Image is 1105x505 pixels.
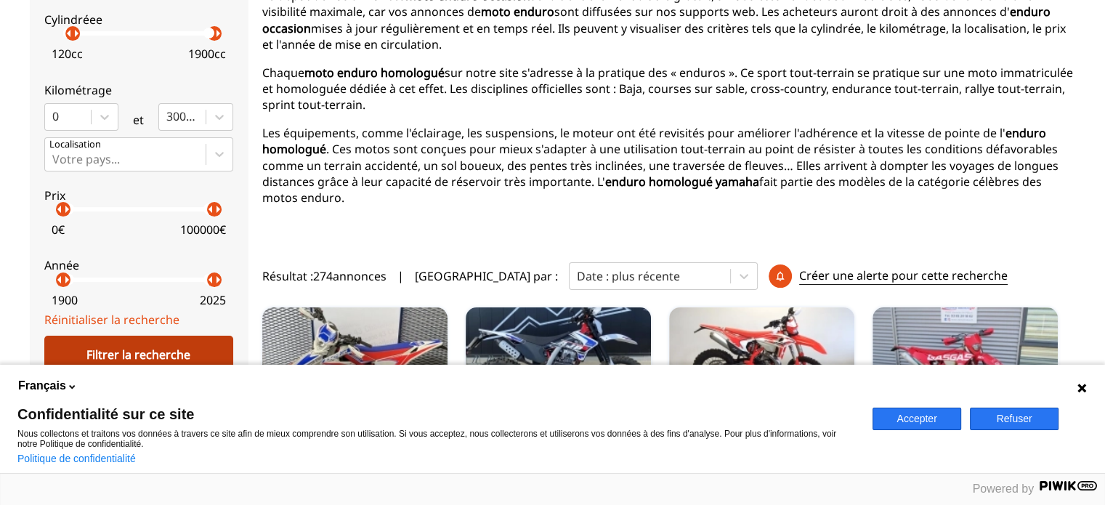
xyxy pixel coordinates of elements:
p: 1900 cc [188,46,226,62]
strong: enduro occasion [262,4,1051,36]
p: Nous collectons et traitons vos données à travers ce site afin de mieux comprendre son utilisatio... [17,429,855,449]
p: Année [44,257,233,273]
p: [GEOGRAPHIC_DATA] par : [415,268,558,284]
div: Filtrer la recherche [44,336,233,373]
p: Créer une alerte pour cette recherche [799,267,1008,284]
p: arrow_right [58,271,76,288]
p: 120 cc [52,46,83,62]
span: Confidentialité sur ce site [17,407,855,421]
span: Powered by [973,482,1035,495]
p: 2025 [200,292,226,308]
p: arrow_left [60,25,78,42]
a: BETA XTRAINER 30043 [262,307,448,416]
p: arrow_right [209,201,227,218]
p: arrow_right [68,25,85,42]
p: arrow_left [202,25,219,42]
p: et [133,112,144,128]
input: 0 [52,110,55,123]
p: Cylindréee [44,12,233,28]
img: AJP SPR 125 ENDURO [466,307,651,416]
strong: moto enduro homologué [304,65,445,81]
a: Réinitialiser la recherche [44,312,179,328]
strong: enduro homologué [262,125,1046,157]
span: | [397,268,404,284]
a: GASGAS EC 30071 [873,307,1058,416]
p: Localisation [49,138,101,151]
p: 1900 [52,292,78,308]
p: 100000 € [180,222,226,238]
p: arrow_left [51,271,68,288]
a: Politique de confidentialité [17,453,136,464]
p: arrow_left [51,201,68,218]
button: Accepter [873,408,961,430]
strong: enduro homologué yamaha [605,174,759,190]
p: Prix [44,187,233,203]
input: Votre pays... [52,153,55,166]
p: 0 € [52,222,65,238]
input: 300000 [166,110,169,123]
p: arrow_right [58,201,76,218]
p: arrow_left [202,271,219,288]
span: Français [18,378,66,394]
a: AJP SPR 125 ENDURO07 [466,307,651,416]
p: Les équipements, comme l'éclairage, les suspensions, le moteur ont été revisités pour améliorer l... [262,125,1076,206]
p: arrow_right [209,25,227,42]
button: Refuser [970,408,1059,430]
img: BETA XTRAINER 300 [262,307,448,416]
span: Résultat : 274 annonces [262,268,386,284]
strong: moto enduro [481,4,554,20]
p: Kilométrage [44,82,233,98]
img: BETA X-pro [669,307,854,416]
a: BETA X-pro12 [669,307,854,416]
p: arrow_right [209,271,227,288]
p: Chaque sur notre site s'adresse à la pratique des « enduros ». Ce sport tout-terrain se pratique ... [262,65,1076,113]
img: GASGAS EC 300 [873,307,1058,416]
p: arrow_left [202,201,219,218]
